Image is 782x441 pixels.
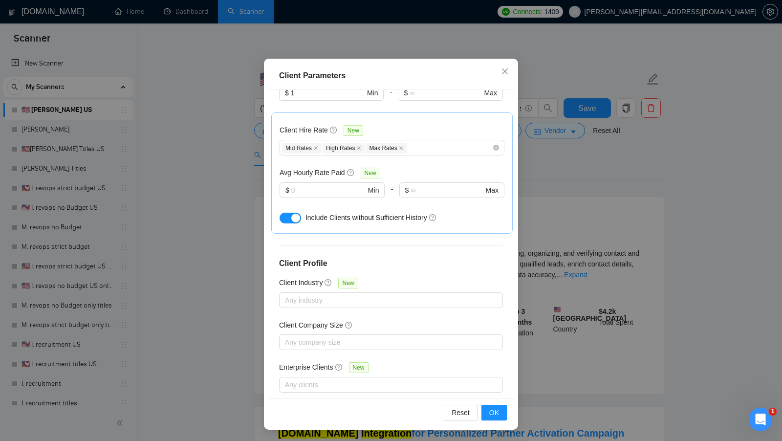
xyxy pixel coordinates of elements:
[305,214,427,221] span: Include Clients without Sufficient History
[366,143,407,154] span: Max Rates
[404,88,408,98] span: $
[399,146,404,151] span: close
[344,125,363,136] span: New
[282,143,322,154] span: Mid Rates
[501,67,509,75] span: close
[335,363,343,371] span: question-circle
[384,85,398,112] div: -
[280,167,345,178] h5: Avg Hourly Rate Paid
[368,185,379,196] span: Min
[410,88,482,98] input: ∞
[325,279,332,287] span: question-circle
[291,88,365,98] input: 0
[492,59,518,85] button: Close
[279,320,343,331] h5: Client Company Size
[280,125,328,135] h5: Client Hire Rate
[338,278,358,288] span: New
[323,143,365,154] span: High Rates
[484,88,497,98] span: Max
[279,258,503,269] h4: Client Profile
[486,185,499,196] span: Max
[361,168,380,178] span: New
[385,182,399,210] div: -
[405,185,409,196] span: $
[285,88,289,98] span: $
[313,146,318,151] span: close
[285,185,289,196] span: $
[452,407,470,418] span: Reset
[279,277,323,288] h5: Client Industry
[481,405,507,420] button: OK
[367,88,378,98] span: Min
[330,126,338,134] span: question-circle
[356,146,361,151] span: close
[444,405,478,420] button: Reset
[345,321,353,329] span: question-circle
[489,407,499,418] span: OK
[429,214,437,221] span: question-circle
[349,362,369,373] span: New
[749,408,772,431] iframe: Intercom live chat
[279,362,333,373] h5: Enterprise Clients
[279,70,503,82] div: Client Parameters
[347,169,355,176] span: question-circle
[493,145,499,151] span: close-circle
[411,185,483,196] input: ∞
[769,408,777,416] span: 1
[291,185,366,196] input: 0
